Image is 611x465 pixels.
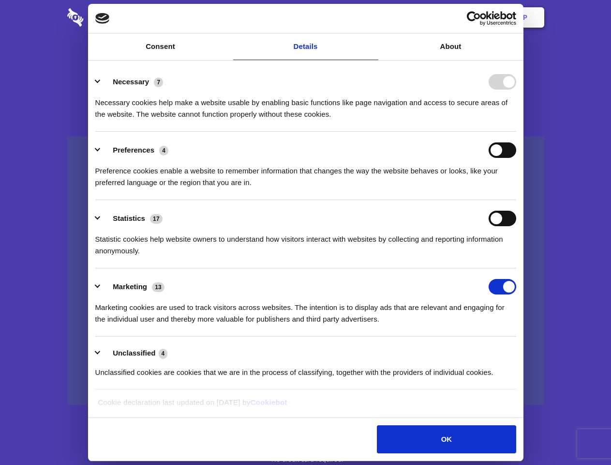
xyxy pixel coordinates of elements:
label: Preferences [113,146,154,154]
button: Statistics (17) [95,211,169,226]
img: logo-wordmark-white-trans-d4663122ce5f474addd5e946df7df03e33cb6a1c49d2221995e7729f52c070b2.svg [67,8,150,27]
a: Usercentrics Cookiebot - opens in a new window [432,11,516,26]
a: Consent [88,33,233,60]
button: Unclassified (4) [95,347,174,359]
button: Necessary (7) [95,74,169,90]
a: Details [233,33,378,60]
a: Cookiebot [251,398,287,406]
div: Necessary cookies help make a website usable by enabling basic functions like page navigation and... [95,90,516,120]
a: Contact [392,2,437,32]
label: Marketing [113,282,147,291]
a: Login [439,2,481,32]
div: Statistic cookies help website owners to understand how visitors interact with websites by collec... [95,226,516,257]
button: OK [377,425,516,453]
span: 4 [159,349,168,358]
span: 4 [159,146,168,155]
h1: Eliminate Slack Data Loss. [67,44,544,78]
label: Statistics [113,214,145,222]
span: 7 [154,77,163,87]
div: Unclassified cookies are cookies that we are in the process of classifying, together with the pro... [95,359,516,378]
label: Necessary [113,77,149,86]
div: Cookie declaration last updated on [DATE] by [90,397,521,416]
span: 17 [150,214,163,224]
div: Marketing cookies are used to track visitors across websites. The intention is to display ads tha... [95,294,516,325]
button: Marketing (13) [95,279,171,294]
h4: Auto-redaction of sensitive data, encrypted data sharing and self-destructing private chats. Shar... [67,88,544,120]
img: logo [95,13,110,24]
a: Pricing [284,2,326,32]
button: Preferences (4) [95,142,175,158]
a: Wistia video thumbnail [67,137,544,405]
a: About [378,33,523,60]
span: 13 [152,282,164,292]
div: Preference cookies enable a website to remember information that changes the way the website beha... [95,158,516,188]
iframe: Drift Widget Chat Controller [563,417,599,453]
